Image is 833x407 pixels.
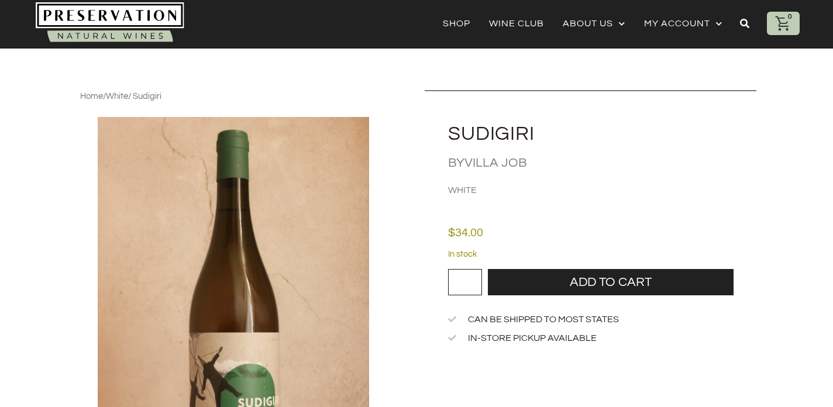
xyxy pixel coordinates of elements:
[106,92,128,101] a: White
[448,185,477,195] a: White
[464,156,527,170] a: Villa Job
[80,92,103,101] a: Home
[563,15,625,32] a: About Us
[443,15,470,32] a: Shop
[644,15,722,32] a: My account
[784,12,795,22] div: 0
[80,90,161,103] nav: Breadcrumb
[448,313,734,326] a: Can be shipped to most states
[448,227,483,239] bdi: 34.00
[448,156,756,171] h2: By
[443,15,722,32] nav: Menu
[489,15,544,32] a: Wine Club
[448,248,734,261] p: In stock
[488,269,734,296] button: Add to cart
[465,332,597,344] span: In-store Pickup Available
[36,2,184,45] img: Natural-organic-biodynamic-wine
[448,269,482,296] input: Product quantity
[448,124,756,144] h2: Sudigiri
[465,313,619,326] span: Can be shipped to most states
[448,227,455,239] span: $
